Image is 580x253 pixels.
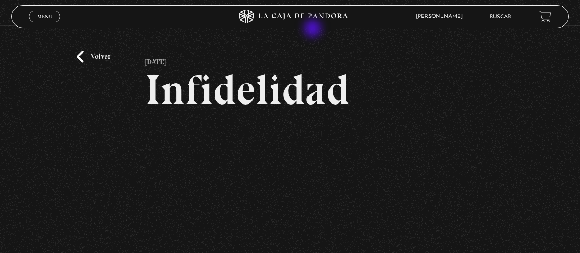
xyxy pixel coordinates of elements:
h2: Infidelidad [145,69,435,111]
a: View your shopping cart [539,11,551,23]
p: [DATE] [145,51,166,69]
a: Buscar [490,14,511,20]
span: Cerrar [34,22,55,28]
span: Menu [37,14,52,19]
a: Volver [77,51,110,63]
span: [PERSON_NAME] [411,14,472,19]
